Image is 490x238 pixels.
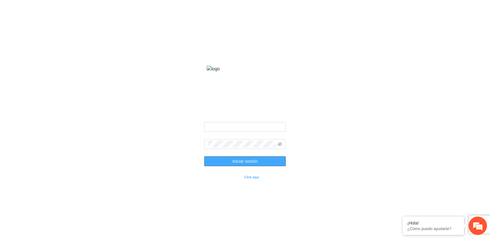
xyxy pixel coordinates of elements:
[196,81,294,106] strong: Fondo de financiamiento de proyectos para la prevención y fortalecimiento de instituciones de seg...
[204,156,286,166] button: Iniciar sesión
[207,65,283,72] img: logo
[407,226,459,231] p: ¿Cómo puedo ayudarte?
[244,175,259,179] a: Click aqui
[233,112,256,117] strong: Bienvenido
[232,158,258,165] span: Iniciar sesión
[407,221,459,225] div: ¡Hola!
[204,175,259,179] small: ¿Olvidaste tu contraseña?
[278,142,282,146] span: eye-invisible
